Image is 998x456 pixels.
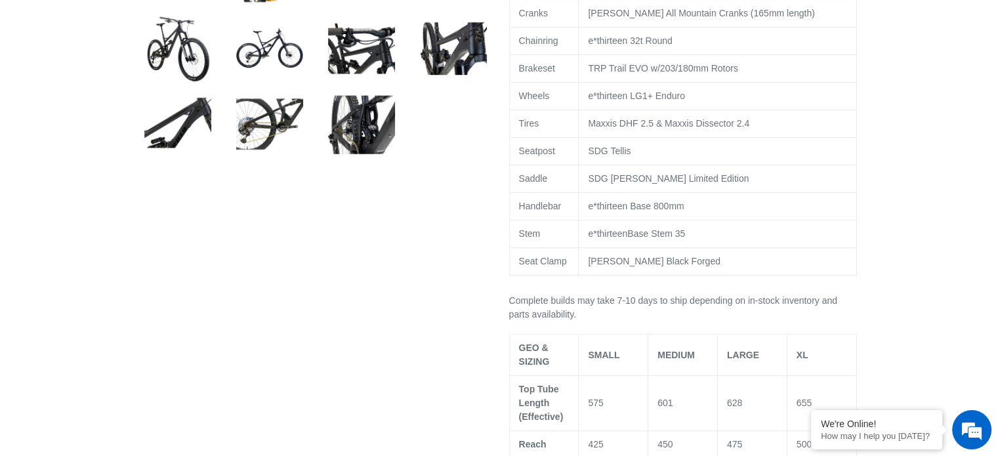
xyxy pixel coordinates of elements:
[325,12,398,85] img: Load image into Gallery viewer, LITHIUM - Complete Bike
[588,228,627,239] span: e*thirteen
[509,28,579,55] td: Chainring
[142,89,214,161] img: Load image into Gallery viewer, LITHIUM - Complete Bike
[509,110,579,138] td: Tires
[579,138,856,165] td: SDG Tellis
[588,350,619,360] span: SMALL
[579,193,856,220] td: e*thirteen Base 800mm
[727,350,759,360] span: LARGE
[579,248,856,276] td: [PERSON_NAME] Black Forged
[579,83,856,110] td: e*thirteen LG1+ Enduro
[519,439,547,449] span: Reach
[579,28,856,55] td: e*thirteen 32t Round
[509,55,579,83] td: Brakeset
[579,376,648,431] td: 575
[821,419,932,429] div: We're Online!
[797,350,808,360] span: XL
[648,376,718,431] td: 601
[519,384,564,422] span: Top Tube Length (Effective)
[579,110,856,138] td: Maxxis DHF 2.5 & Maxxis Dissector 2.4
[417,12,489,85] img: Load image into Gallery viewer, LITHIUM - Complete Bike
[509,220,579,248] td: Stem
[509,294,857,321] p: Complete builds may take 7-10 days to ship depending on in-stock inventory and parts availability.
[627,228,685,239] span: Base Stem 35
[657,350,695,360] span: MEDIUM
[821,431,932,441] p: How may I help you today?
[142,12,214,85] img: Load image into Gallery viewer, LITHIUM - Complete Bike
[579,55,856,83] td: TRP Trail EVO w/203/180mm Rotors
[579,165,856,193] td: SDG [PERSON_NAME] Limited Edition
[325,89,398,161] img: Load image into Gallery viewer, LITHIUM - Complete Bike
[519,342,550,367] span: GEO & SIZING
[509,193,579,220] td: Handlebar
[234,12,306,85] img: Load image into Gallery viewer, LITHIUM - Complete Bike
[509,165,579,193] td: Saddle
[509,83,579,110] td: Wheels
[509,138,579,165] td: Seatpost
[787,376,856,431] td: 655
[234,89,306,161] img: Load image into Gallery viewer, LITHIUM - Complete Bike
[717,376,787,431] td: 628
[509,248,579,276] td: Seat Clamp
